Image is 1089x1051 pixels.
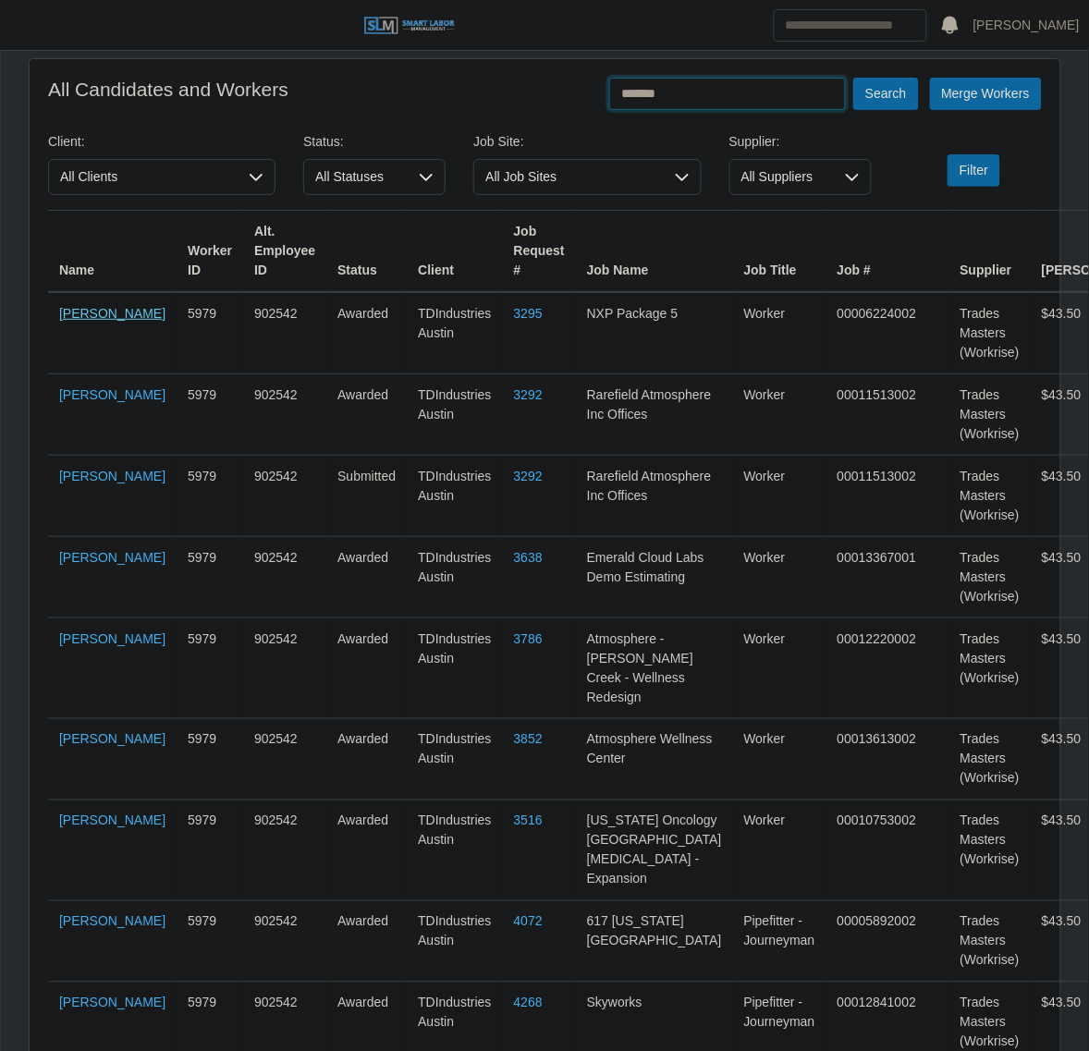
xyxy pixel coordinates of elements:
[774,9,927,42] input: Search
[243,618,326,719] td: 902542
[407,800,502,901] td: TDIndustries Austin
[576,537,733,618] td: Emerald Cloud Labs Demo Estimating
[59,306,165,321] a: [PERSON_NAME]
[949,374,1031,456] td: Trades Masters (Workrise)
[474,160,663,194] span: All Job Sites
[177,537,243,618] td: 5979
[243,374,326,456] td: 902542
[514,306,543,321] a: 3295
[733,292,826,374] td: Worker
[59,732,165,747] a: [PERSON_NAME]
[326,456,407,537] td: submitted
[826,800,949,901] td: 00010753002
[826,618,949,719] td: 00012220002
[59,996,165,1010] a: [PERSON_NAME]
[177,456,243,537] td: 5979
[407,374,502,456] td: TDIndustries Austin
[407,456,502,537] td: TDIndustries Austin
[243,800,326,901] td: 902542
[407,618,502,719] td: TDIndustries Austin
[243,901,326,983] td: 902542
[326,618,407,719] td: awarded
[733,800,826,901] td: Worker
[326,719,407,800] td: awarded
[826,374,949,456] td: 00011513002
[48,78,288,101] h4: All Candidates and Workers
[514,813,543,828] a: 3516
[576,719,733,800] td: Atmosphere Wellness Center
[514,631,543,646] a: 3786
[949,618,1031,719] td: Trades Masters (Workrise)
[363,16,456,36] img: SLM Logo
[514,469,543,483] a: 3292
[948,154,1000,187] button: Filter
[303,132,344,152] label: Status:
[949,800,1031,901] td: Trades Masters (Workrise)
[826,292,949,374] td: 00006224002
[576,374,733,456] td: Rarefield Atmosphere Inc Offices
[48,132,85,152] label: Client:
[826,456,949,537] td: 00011513002
[949,719,1031,800] td: Trades Masters (Workrise)
[730,160,834,194] span: All Suppliers
[59,550,165,565] a: [PERSON_NAME]
[243,537,326,618] td: 902542
[59,914,165,929] a: [PERSON_NAME]
[243,719,326,800] td: 902542
[973,16,1080,35] a: [PERSON_NAME]
[826,719,949,800] td: 00013613002
[49,160,238,194] span: All Clients
[48,211,177,293] th: Name
[576,800,733,901] td: [US_STATE] Oncology [GEOGRAPHIC_DATA][MEDICAL_DATA] - Expansion
[733,901,826,983] td: Pipefitter - Journeyman
[407,901,502,983] td: TDIndustries Austin
[576,618,733,719] td: Atmosphere - [PERSON_NAME] Creek - Wellness Redesign
[949,456,1031,537] td: Trades Masters (Workrise)
[326,800,407,901] td: awarded
[326,374,407,456] td: awarded
[514,996,543,1010] a: 4268
[576,292,733,374] td: NXP Package 5
[514,550,543,565] a: 3638
[177,618,243,719] td: 5979
[59,469,165,483] a: [PERSON_NAME]
[853,78,918,110] button: Search
[243,456,326,537] td: 902542
[576,211,733,293] th: Job Name
[949,901,1031,983] td: Trades Masters (Workrise)
[177,211,243,293] th: Worker ID
[59,387,165,402] a: [PERSON_NAME]
[826,901,949,983] td: 00005892002
[733,374,826,456] td: Worker
[326,211,407,293] th: Status
[243,211,326,293] th: Alt. Employee ID
[514,914,543,929] a: 4072
[177,292,243,374] td: 5979
[304,160,408,194] span: All Statuses
[59,631,165,646] a: [PERSON_NAME]
[177,901,243,983] td: 5979
[243,292,326,374] td: 902542
[473,132,523,152] label: Job Site:
[407,537,502,618] td: TDIndustries Austin
[514,387,543,402] a: 3292
[326,901,407,983] td: awarded
[576,901,733,983] td: 617 [US_STATE][GEOGRAPHIC_DATA]
[59,813,165,828] a: [PERSON_NAME]
[949,292,1031,374] td: Trades Masters (Workrise)
[733,456,826,537] td: Worker
[407,211,502,293] th: Client
[326,292,407,374] td: awarded
[826,537,949,618] td: 00013367001
[930,78,1042,110] button: Merge Workers
[503,211,576,293] th: Job Request #
[514,732,543,747] a: 3852
[733,618,826,719] td: Worker
[733,719,826,800] td: Worker
[177,719,243,800] td: 5979
[949,537,1031,618] td: Trades Masters (Workrise)
[733,211,826,293] th: Job Title
[733,537,826,618] td: Worker
[177,374,243,456] td: 5979
[826,211,949,293] th: Job #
